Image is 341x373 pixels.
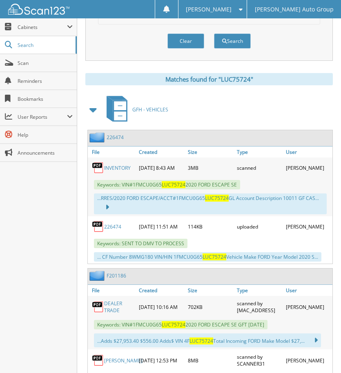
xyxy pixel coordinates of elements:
[300,334,341,373] iframe: Chat Widget
[107,272,126,279] a: F201186
[162,321,185,328] span: LUC75724
[94,193,327,214] div: ...RRES/2020 FORD ESCAPE/ACCT#1FMCU0G65 GL Account Description 10011 GF CAS...
[284,147,333,158] a: User
[89,132,107,142] img: folder2.png
[167,33,204,49] button: Clear
[235,218,284,235] div: uploaded
[18,95,73,102] span: Bookmarks
[189,337,213,344] span: LUC75724
[284,160,333,176] div: [PERSON_NAME]
[205,195,229,202] span: LUC75724
[104,164,131,171] a: INVENTORY
[107,134,124,141] a: 226474
[89,271,107,281] img: folder2.png
[137,218,186,235] div: [DATE] 11:51 AM
[18,78,73,84] span: Reminders
[235,160,284,176] div: scanned
[18,42,71,49] span: Search
[284,285,333,296] a: User
[92,220,104,233] img: PDF.png
[92,354,104,366] img: PDF.png
[186,285,235,296] a: Size
[214,33,251,49] button: Search
[92,301,104,313] img: PDF.png
[137,147,186,158] a: Created
[104,223,121,230] a: 226474
[186,160,235,176] div: 3MB
[94,252,321,262] div: ... CF Number 8WMG180 VIN/HIN 1FMCU0G65 Vehicle Make FORD Year Model 2020 S...
[186,7,232,12] span: [PERSON_NAME]
[235,285,284,296] a: Type
[8,4,69,15] img: scan123-logo-white.svg
[186,218,235,235] div: 114KB
[18,24,67,31] span: Cabinets
[137,351,186,369] div: [DATE] 12:53 PM
[92,162,104,174] img: PDF.png
[94,333,321,347] div: ...Adds $27,953.40 $556.00 Adds$ VIN 4F Total Incoming FORD Make Model $27,...
[203,253,226,260] span: LUC75724
[137,285,186,296] a: Created
[132,106,168,113] span: GFH - VEHICLES
[255,7,334,12] span: [PERSON_NAME] Auto Group
[186,351,235,369] div: 8MB
[94,239,187,248] span: Keywords: SENT TO DMV TO PROCESS
[162,181,185,188] span: LUC75724
[137,160,186,176] div: [DATE] 8:43 AM
[104,300,135,314] a: DEALER TRADE
[284,218,333,235] div: [PERSON_NAME]
[88,147,137,158] a: File
[284,298,333,316] div: [PERSON_NAME]
[284,351,333,369] div: [PERSON_NAME]
[18,60,73,67] span: Scan
[85,73,333,85] div: Matches found for "LUC75724"
[18,131,73,138] span: Help
[186,147,235,158] a: Size
[88,285,137,296] a: File
[94,180,240,189] span: Keywords: VIN#1FMCU0G65 2020 FORD ESCAPE SE
[137,298,186,316] div: [DATE] 10:16 AM
[186,298,235,316] div: 702KB
[102,93,168,126] a: GFH - VEHICLES
[18,113,67,120] span: User Reports
[235,147,284,158] a: Type
[18,149,73,156] span: Announcements
[104,357,143,364] a: [PERSON_NAME]
[235,298,284,316] div: scanned by [MAC_ADDRESS]
[235,351,284,369] div: scanned by SCANNER31
[94,320,267,329] span: Keywords: VIN#1FMCU0G65 2020 FORD ESCAPE SE GFT [DATE]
